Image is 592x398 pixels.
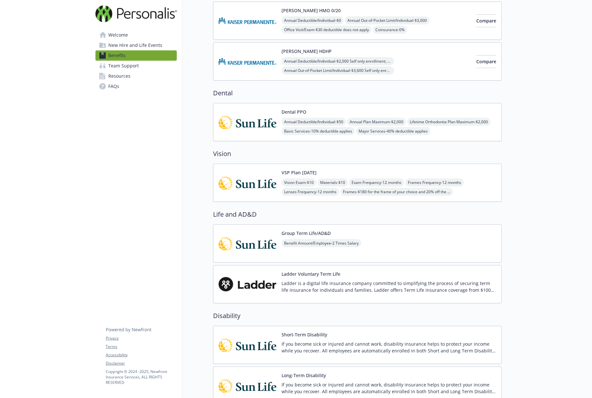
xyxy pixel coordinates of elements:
span: Annual Out-of-Pocket Limit/Individual - $3,000 [345,16,429,24]
a: Welcome [95,30,177,40]
a: Benefits [95,50,177,61]
a: Team Support [95,61,177,71]
span: Annual Plan Maximum - $2,000 [347,118,406,126]
span: Annual Deductible/Individual - $2,000 Self only enrollment; $3,300 for any one member within a fa... [282,57,394,65]
span: New Hire and Life Events [108,40,162,50]
p: Ladder is a digital life insurance company committed to simplifying the process of securing term ... [282,280,496,293]
img: Sun Life Financial carrier logo [219,108,276,136]
img: Sun Life Financial carrier logo [219,230,276,257]
p: If you become sick or injured and cannot work, disability insurance helps to protect your income ... [282,381,496,395]
button: Dental PPO [282,108,306,115]
a: Resources [95,71,177,81]
img: Kaiser Permanente Insurance Company carrier logo [219,48,276,75]
button: Long-Term Disability [282,372,326,379]
a: Terms [106,344,176,350]
span: Lifetime Orthodontia Plan Maximum - $2,000 [407,118,490,126]
button: Ladder Voluntary Term Life [282,271,340,277]
span: Compare [476,18,496,24]
button: VSP Plan [DATE] [282,169,317,176]
img: Kaiser Permanente Insurance Company carrier logo [219,7,276,34]
img: Ladder carrier logo [219,271,276,298]
span: Frames - $180 for the frame of your choice and 20% off the amount over your allowance; $100 allow... [340,188,453,196]
button: Compare [476,55,496,68]
a: Disclaimer [106,360,176,366]
span: Lenses Frequency - 12 months [282,188,339,196]
span: Annual Deductible/Individual - $50 [282,118,346,126]
button: [PERSON_NAME] HMO 0/20 [282,7,341,14]
span: Materials - $10 [318,178,348,186]
span: Major Services - 40% deductible applies [356,127,430,135]
h2: Dental [213,88,502,98]
a: Accessibility [106,352,176,358]
a: Privacy [106,335,176,341]
img: Sun Life Financial carrier logo [219,169,276,196]
h2: Life and AD&D [213,210,502,219]
p: If you become sick or injured and cannot work, disability insurance helps to protect your income ... [282,341,496,354]
span: Exam Frequency - 12 months [349,178,404,186]
p: Copyright © 2024 - 2025 , Newfront Insurance Services, ALL RIGHTS RESERVED [106,369,176,385]
img: Sun Life Financial carrier logo [219,331,276,359]
span: Annual Deductible/Individual - $0 [282,16,344,24]
h2: Disability [213,311,502,321]
span: Vision Exam - $10 [282,178,316,186]
span: Compare [476,58,496,65]
span: Benefit Amount/Employee - 2 Times Salary [282,239,361,247]
button: Short-Term Disability [282,331,327,338]
span: Resources [108,71,130,81]
span: FAQs [108,81,119,91]
span: Frames Frequency - 12 months [405,178,464,186]
button: [PERSON_NAME] HDHP [282,48,332,55]
span: Basic Services - 10% deductible applies [282,127,355,135]
span: Team Support [108,61,139,71]
span: Welcome [108,30,128,40]
a: FAQs [95,81,177,91]
span: Benefits [108,50,126,61]
h2: Vision [213,149,502,159]
button: Group Term Life/AD&D [282,230,331,237]
span: Annual Out-of-Pocket Limit/Individual - $3,600 Self only enrollment; $3,600 for any one member wi... [282,66,394,74]
span: Office Visit/Exam - $30 deductible does not apply [282,26,372,34]
a: New Hire and Life Events [95,40,177,50]
span: Coinsurance - 0% [373,26,407,34]
button: Compare [476,14,496,27]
